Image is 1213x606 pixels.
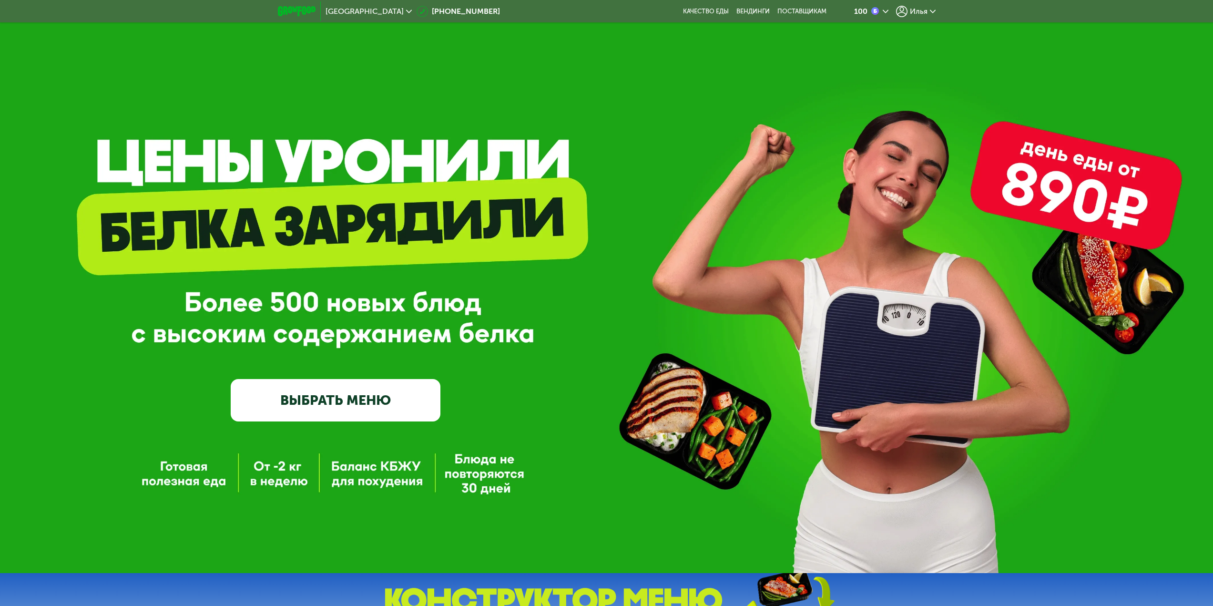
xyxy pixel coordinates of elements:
[736,8,770,15] a: Вендинги
[777,8,826,15] div: поставщикам
[683,8,729,15] a: Качество еды
[417,6,500,17] a: [PHONE_NUMBER]
[326,8,404,15] span: [GEOGRAPHIC_DATA]
[854,8,867,15] div: 100
[910,8,928,15] span: Илья
[231,379,440,421] a: ВЫБРАТЬ МЕНЮ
